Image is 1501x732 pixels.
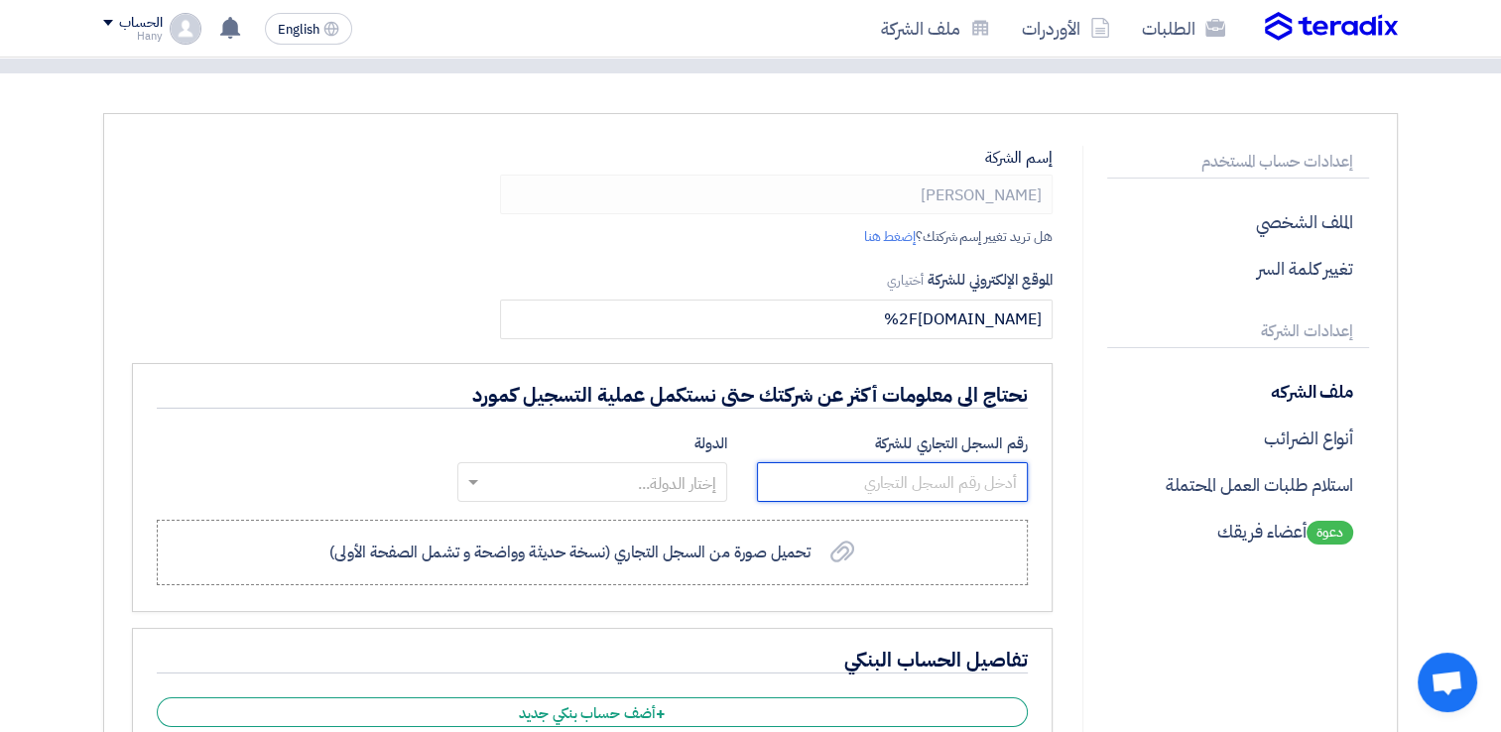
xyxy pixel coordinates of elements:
label: الدولة [457,432,728,455]
p: إعدادات حساب المستخدم [1107,146,1369,179]
p: الملف الشخصي [1107,198,1369,245]
div: أضف حساب بنكي جديد [157,697,1028,727]
span: English [278,23,319,37]
div: Open chat [1418,653,1477,712]
p: ملف الشركه [1107,368,1369,415]
label: إسم الشركة [985,146,1053,170]
p: استلام طلبات العمل المحتملة [1107,461,1369,508]
a: الطلبات [1126,5,1241,52]
label: الموقع الإلكتروني للشركة [500,269,1053,292]
a: ملف الشركة [865,5,1006,52]
img: profile_test.png [170,13,201,45]
a: إضغط هنا [864,226,916,247]
p: أعضاء فريقك [1107,508,1369,554]
a: الأوردرات [1006,5,1126,52]
p: أنواع الضرائب [1107,415,1369,461]
label: رقم السجل التجاري للشركة [757,432,1028,455]
div: الحساب [119,15,162,32]
p: إعدادات الشركة [1107,315,1369,348]
span: تحميل صورة من السجل التجاري (نسخة حديثة وواضحة و تشمل الصفحة الأولى) [329,541,811,564]
h4: تفاصيل الحساب البنكي [157,647,1028,673]
span: + [656,702,666,726]
div: هل تريد تغيير إسم شركتك؟ [500,226,1053,247]
span: دعوة [1307,521,1353,545]
button: English [265,13,352,45]
div: Hany [103,31,162,42]
h4: نحتاج الى معلومات أكثر عن شركتك حتى نستكمل عملية التسجيل كمورد [157,382,1028,409]
span: أختياري [887,271,925,290]
p: تغيير كلمة السر [1107,245,1369,292]
input: أدخل رقم السجل التجاري [757,462,1028,502]
img: Teradix logo [1265,12,1398,42]
input: الموقع الإلكتروني للشركة [500,300,1053,339]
